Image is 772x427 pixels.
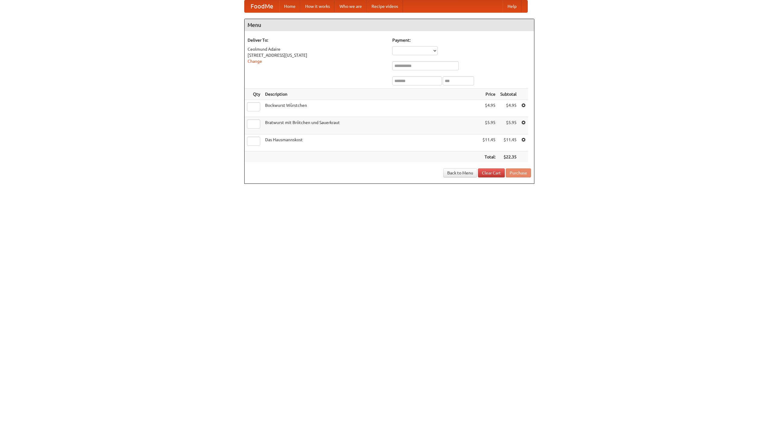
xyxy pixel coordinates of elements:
[480,117,498,134] td: $5.95
[367,0,403,12] a: Recipe videos
[248,46,386,52] div: Ceolmund Adaire
[480,89,498,100] th: Price
[498,100,519,117] td: $4.95
[498,134,519,151] td: $11.45
[480,151,498,163] th: Total:
[480,134,498,151] td: $11.45
[478,168,505,177] a: Clear Cart
[503,0,521,12] a: Help
[443,168,477,177] a: Back to Menu
[498,151,519,163] th: $22.35
[248,52,386,58] div: [STREET_ADDRESS][US_STATE]
[279,0,300,12] a: Home
[245,89,263,100] th: Qty
[263,117,480,134] td: Bratwurst mit Brötchen und Sauerkraut
[248,59,262,64] a: Change
[263,100,480,117] td: Bockwurst Würstchen
[245,0,279,12] a: FoodMe
[245,19,534,31] h4: Menu
[392,37,531,43] h5: Payment:
[335,0,367,12] a: Who we are
[263,89,480,100] th: Description
[300,0,335,12] a: How it works
[498,117,519,134] td: $5.95
[498,89,519,100] th: Subtotal
[263,134,480,151] td: Das Hausmannskost
[248,37,386,43] h5: Deliver To:
[480,100,498,117] td: $4.95
[506,168,531,177] button: Purchase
